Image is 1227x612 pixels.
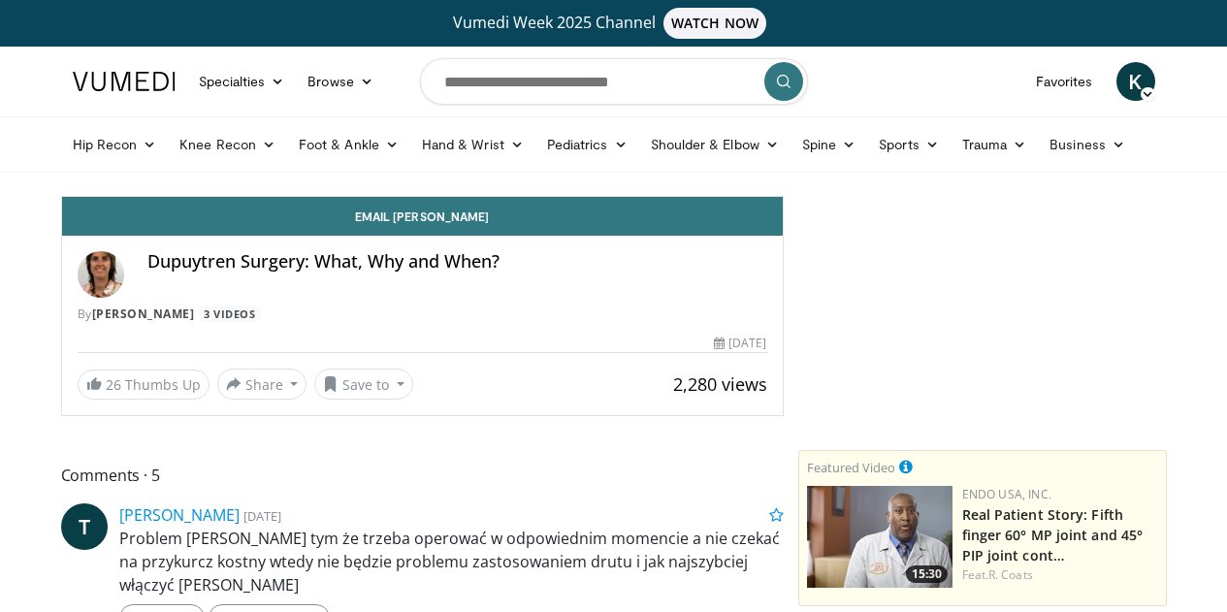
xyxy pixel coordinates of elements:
[962,505,1144,564] a: Real Patient Story: Fifth finger 60° MP joint and 45° PIP joint cont…
[1038,125,1137,164] a: Business
[535,125,639,164] a: Pediatrics
[187,62,297,101] a: Specialties
[951,125,1039,164] a: Trauma
[906,565,948,583] span: 15:30
[76,8,1152,39] a: Vumedi Week 2025 ChannelWATCH NOW
[1024,62,1105,101] a: Favorites
[243,507,281,525] small: [DATE]
[791,125,867,164] a: Spine
[198,306,262,322] a: 3 Videos
[61,125,169,164] a: Hip Recon
[1116,62,1155,101] a: K
[673,372,767,396] span: 2,280 views
[807,486,953,588] a: 15:30
[61,503,108,550] a: T
[639,125,791,164] a: Shoulder & Elbow
[73,72,176,91] img: VuMedi Logo
[78,370,210,400] a: 26 Thumbs Up
[78,251,124,298] img: Avatar
[420,58,808,105] input: Search topics, interventions
[714,335,766,352] div: [DATE]
[663,8,766,39] span: WATCH NOW
[119,504,240,526] a: [PERSON_NAME]
[837,196,1128,438] iframe: Advertisement
[62,197,783,236] a: Email [PERSON_NAME]
[119,527,784,596] p: Problem [PERSON_NAME] tym że trzeba operować w odpowiednim momencie a nie czekać na przykurcz kos...
[314,369,413,400] button: Save to
[962,566,1158,584] div: Feat.
[168,125,287,164] a: Knee Recon
[61,463,784,488] span: Comments 5
[410,125,535,164] a: Hand & Wrist
[807,486,953,588] img: 55d69904-dd48-4cb8-9c2d-9fd278397143.150x105_q85_crop-smart_upscale.jpg
[92,306,195,322] a: [PERSON_NAME]
[147,251,767,273] h4: Dupuytren Surgery: What, Why and When?
[106,375,121,394] span: 26
[78,306,767,323] div: By
[807,459,895,476] small: Featured Video
[296,62,385,101] a: Browse
[867,125,951,164] a: Sports
[217,369,307,400] button: Share
[988,566,1033,583] a: R. Coats
[287,125,410,164] a: Foot & Ankle
[962,486,1051,502] a: Endo USA, Inc.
